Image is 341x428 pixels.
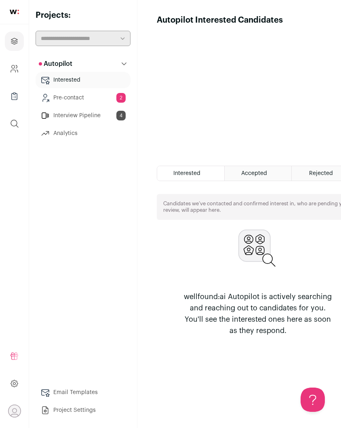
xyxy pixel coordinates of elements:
[5,59,24,78] a: Company and ATS Settings
[225,166,291,181] a: Accepted
[36,56,131,72] button: Autopilot
[36,10,131,21] h2: Projects:
[180,291,335,336] p: wellfound:ai Autopilot is actively searching and reaching out to candidates for you. You'll see t...
[36,72,131,88] a: Interested
[116,111,126,120] span: 4
[36,384,131,401] a: Email Templates
[36,402,131,418] a: Project Settings
[157,15,283,26] h1: Autopilot Interested Candidates
[36,125,131,141] a: Analytics
[8,405,21,417] button: Open dropdown
[241,171,267,176] span: Accepted
[309,171,333,176] span: Rejected
[173,171,200,176] span: Interested
[36,90,131,106] a: Pre-contact2
[116,93,126,103] span: 2
[5,86,24,106] a: Company Lists
[5,32,24,51] a: Projects
[36,108,131,124] a: Interview Pipeline4
[10,10,19,14] img: wellfound-shorthand-0d5821cbd27db2630d0214b213865d53afaa358527fdda9d0ea32b1df1b89c2c.svg
[39,59,72,69] p: Autopilot
[301,388,325,412] iframe: Help Scout Beacon - Open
